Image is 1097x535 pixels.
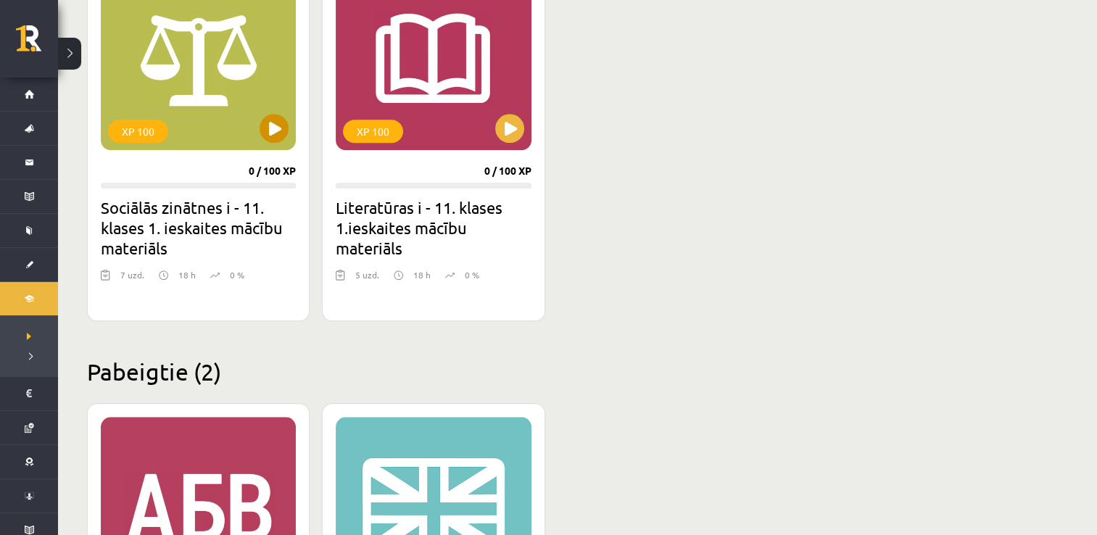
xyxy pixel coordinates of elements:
[101,197,296,258] h2: Sociālās zinātnes i - 11. klases 1. ieskaites mācību materiāls
[336,197,531,258] h2: Literatūras i - 11. klases 1.ieskaites mācību materiāls
[16,25,58,62] a: Rīgas 1. Tālmācības vidusskola
[230,268,244,281] p: 0 %
[178,268,196,281] p: 18 h
[465,268,479,281] p: 0 %
[108,120,168,143] div: XP 100
[355,268,379,290] div: 5 uzd.
[343,120,403,143] div: XP 100
[413,268,431,281] p: 18 h
[87,357,1015,386] h2: Pabeigtie (2)
[120,268,144,290] div: 7 uzd.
